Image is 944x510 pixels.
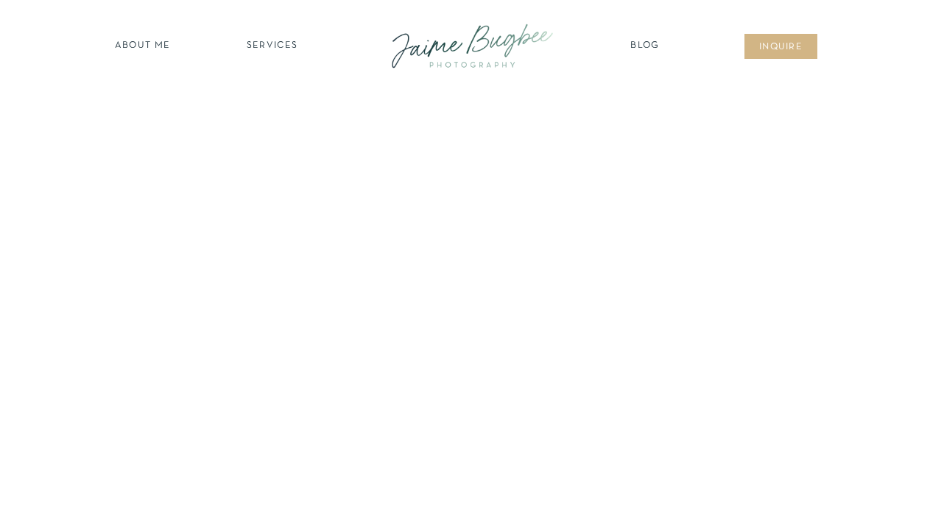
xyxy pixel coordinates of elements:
[627,39,663,54] a: Blog
[751,40,811,55] a: inqUIre
[110,39,175,54] a: about ME
[230,39,314,54] a: SERVICES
